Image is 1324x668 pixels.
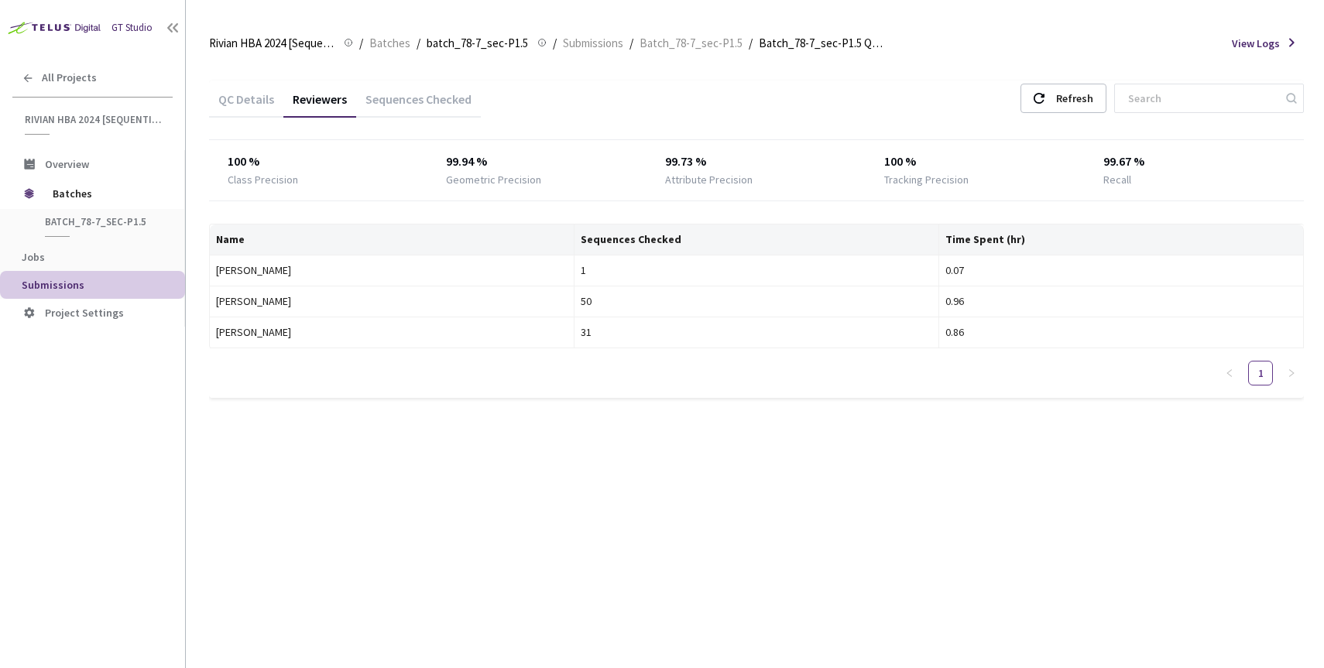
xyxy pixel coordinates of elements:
[53,178,159,209] span: Batches
[366,34,413,51] a: Batches
[1103,171,1131,188] div: Recall
[581,262,932,279] div: 1
[356,91,481,118] div: Sequences Checked
[1103,152,1286,171] div: 99.67 %
[1279,361,1304,385] button: right
[1217,361,1242,385] li: Previous Page
[581,324,932,341] div: 31
[45,215,159,228] span: batch_78-7_sec-P1.5
[25,113,163,126] span: Rivian HBA 2024 [Sequential]
[1119,84,1284,112] input: Search
[22,250,45,264] span: Jobs
[581,293,932,310] div: 50
[945,262,1297,279] div: 0.07
[216,324,568,341] div: [PERSON_NAME]
[665,171,753,188] div: Attribute Precision
[945,324,1297,341] div: 0.86
[945,293,1297,310] div: 0.96
[749,34,753,53] li: /
[369,34,410,53] span: Batches
[1232,35,1280,52] span: View Logs
[22,278,84,292] span: Submissions
[45,157,89,171] span: Overview
[640,34,743,53] span: Batch_78-7_sec-P1.5
[759,34,884,53] span: Batch_78-7_sec-P1.5 QC - [DATE]
[427,34,528,53] span: batch_78-7_sec-P1.5
[1225,368,1234,378] span: left
[636,34,746,51] a: Batch_78-7_sec-P1.5
[216,262,568,279] div: [PERSON_NAME]
[1279,361,1304,385] li: Next Page
[228,152,410,171] div: 100 %
[1217,361,1242,385] button: left
[629,34,633,53] li: /
[553,34,557,53] li: /
[560,34,626,51] a: Submissions
[216,293,568,310] div: [PERSON_NAME]
[1287,368,1296,378] span: right
[884,152,1067,171] div: 100 %
[939,224,1304,255] th: Time Spent (hr)
[665,152,848,171] div: 99.73 %
[446,152,629,171] div: 99.94 %
[884,171,969,188] div: Tracking Precision
[111,20,153,36] div: GT Studio
[209,34,334,53] span: Rivian HBA 2024 [Sequential]
[446,171,541,188] div: Geometric Precision
[210,224,575,255] th: Name
[228,171,298,188] div: Class Precision
[42,71,97,84] span: All Projects
[1249,361,1272,385] a: 1
[1056,84,1093,112] div: Refresh
[209,91,283,118] div: QC Details
[417,34,420,53] li: /
[1248,361,1273,385] li: 1
[563,34,623,53] span: Submissions
[283,91,356,118] div: Reviewers
[575,224,939,255] th: Sequences Checked
[45,306,124,320] span: Project Settings
[359,34,363,53] li: /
